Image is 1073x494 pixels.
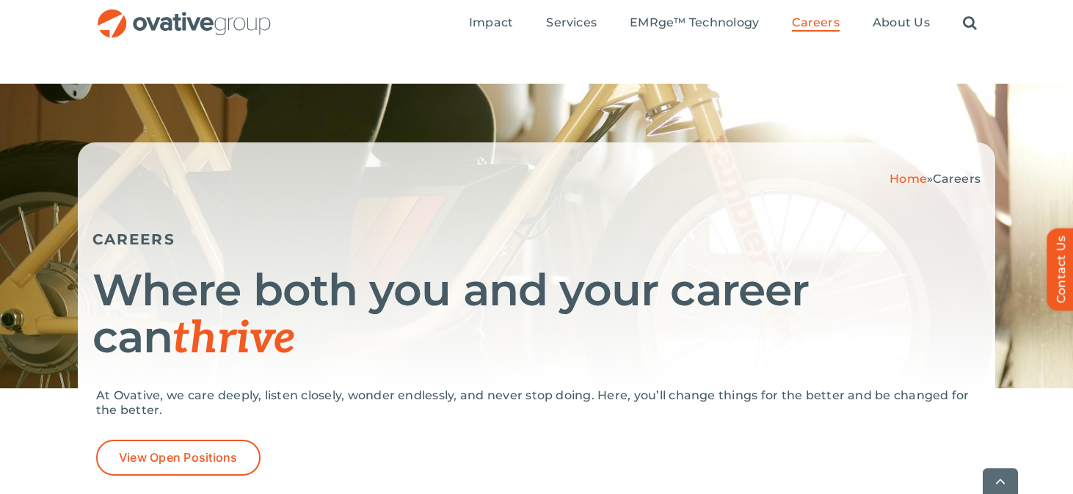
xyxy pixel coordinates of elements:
[630,15,759,32] a: EMRge™ Technology
[873,15,930,30] span: About Us
[96,440,261,476] a: View Open Positions
[792,15,840,30] span: Careers
[873,15,930,32] a: About Us
[469,15,513,30] span: Impact
[546,15,597,32] a: Services
[92,266,981,363] h1: Where both you and your career can
[963,15,977,32] a: Search
[469,15,513,32] a: Impact
[546,15,597,30] span: Services
[890,172,927,186] a: Home
[792,15,840,32] a: Careers
[630,15,759,30] span: EMRge™ Technology
[172,313,295,366] span: thrive
[890,172,981,186] span: »
[96,7,272,21] a: OG_Full_horizontal_RGB
[96,388,977,418] p: At Ovative, we care deeply, listen closely, wonder endlessly, and never stop doing. Here, you’ll ...
[92,230,981,248] h5: CAREERS
[119,451,238,465] span: View Open Positions
[933,172,981,186] span: Careers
